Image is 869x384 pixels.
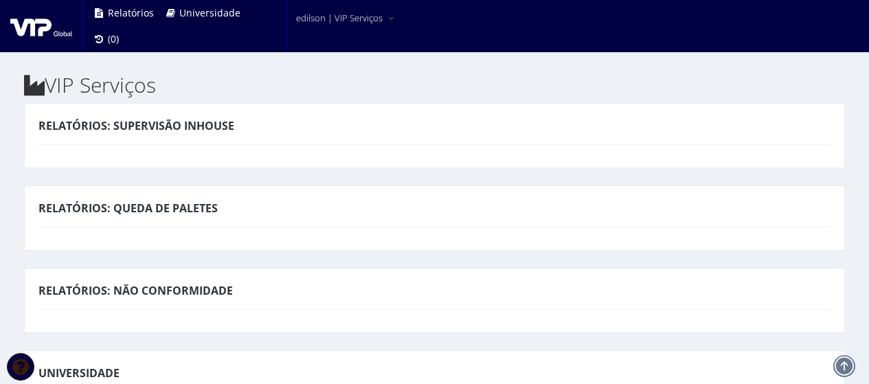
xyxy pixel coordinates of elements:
a: (0) [87,26,124,52]
span: Relatórios: Não Conformidade [38,283,233,298]
span: Universidade [179,6,240,19]
span: Relatórios: Supervisão InHouse [38,118,234,133]
h2: VIP Serviços [24,74,845,96]
span: Universidade [38,365,120,381]
img: logo [10,16,72,36]
span: edilson | VIP Serviços [296,11,383,25]
span: Relatórios: Queda de Paletes [38,201,218,216]
span: (0) [108,32,119,45]
span: Relatórios [108,6,154,19]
